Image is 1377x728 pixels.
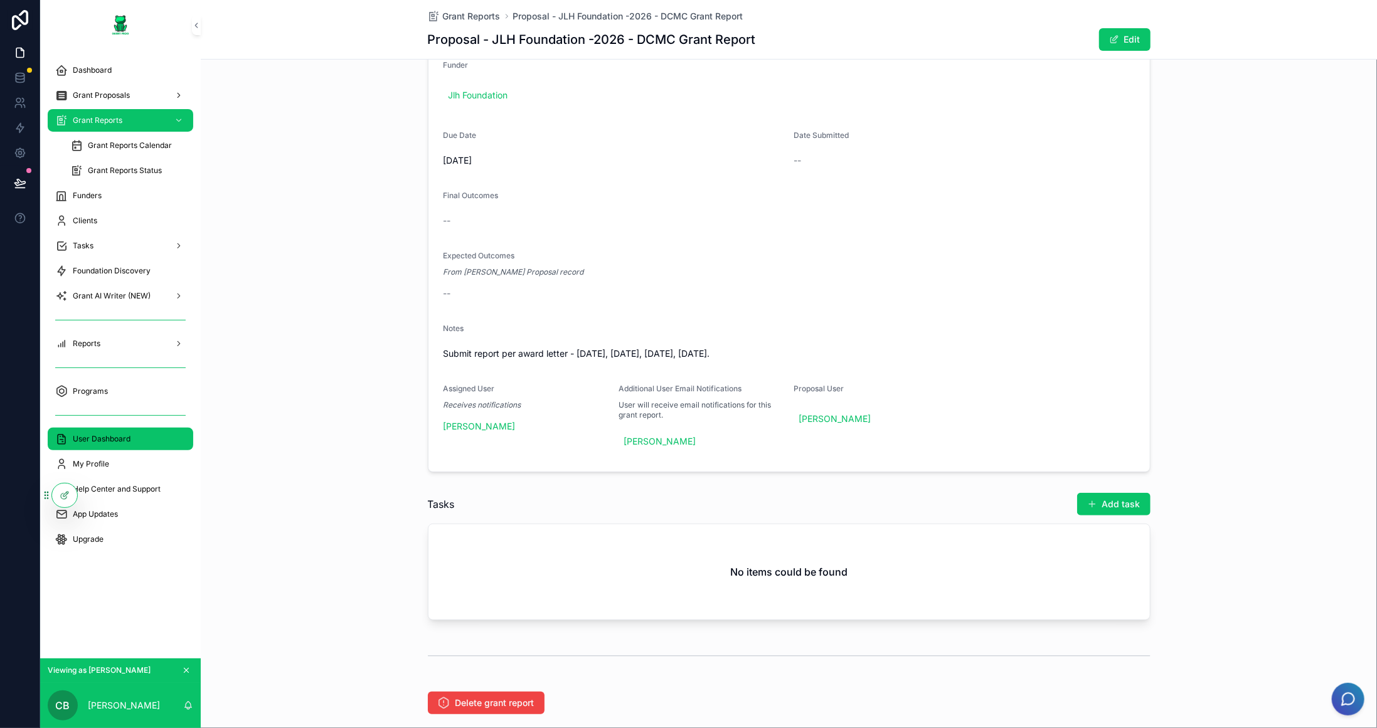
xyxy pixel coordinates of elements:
a: Jlh Foundation [444,87,513,104]
span: Due Date [444,130,477,140]
span: Funder [444,60,469,70]
a: Grant Reports [48,109,193,132]
a: Grant Proposals [48,84,193,107]
span: Submit report per award letter - [DATE], [DATE], [DATE], [DATE]. [444,347,1135,360]
a: Reports [48,332,193,355]
button: Edit [1099,28,1151,51]
span: [PERSON_NAME] [624,435,696,448]
span: -- [444,287,451,300]
a: Grant Reports Calendar [63,134,193,157]
h2: No items could be found [730,564,848,579]
a: User Dashboard [48,428,193,450]
a: Clients [48,209,193,232]
span: Funders [73,191,102,201]
span: Dashboard [73,65,112,75]
span: Tasks [428,497,455,512]
span: Reports [73,339,100,349]
span: Grant Proposals [73,90,130,100]
em: Receives notifications [444,400,521,410]
a: Grant Reports [428,10,501,23]
a: Tasks [48,235,193,257]
a: Foundation Discovery [48,260,193,282]
span: App Updates [73,509,118,519]
span: [PERSON_NAME] [799,413,871,425]
span: Tasks [73,241,93,251]
em: From [PERSON_NAME] Proposal record [444,267,584,277]
span: Final Outcomes [444,191,499,200]
span: CB [56,698,70,713]
a: Dashboard [48,59,193,82]
button: Add task [1077,493,1151,515]
button: Delete grant report [428,692,545,714]
a: Funders [48,184,193,207]
span: Grant Reports Calendar [88,140,172,150]
span: Viewing as [PERSON_NAME] [48,665,151,675]
span: Grant AI Writer (NEW) [73,291,151,301]
span: Grant Reports [73,115,122,125]
span: Foundation Discovery [73,266,151,276]
span: Grant Reports Status [88,166,162,176]
h1: Proposal - JLH Foundation -2026 - DCMC Grant Report [428,31,756,48]
span: Expected Outcomes [444,251,515,260]
a: Proposal - JLH Foundation -2026 - DCMC Grant Report [513,10,743,23]
span: Notes [444,324,464,333]
span: Grant Reports [443,10,501,23]
a: App Updates [48,503,193,525]
span: My Profile [73,459,109,469]
a: Grant Reports Status [63,159,193,182]
a: [PERSON_NAME] [444,420,516,433]
span: Proposal User [794,384,844,393]
a: Help Center and Support [48,478,193,500]
p: [PERSON_NAME] [88,699,160,712]
span: -- [794,154,802,167]
a: Programs [48,380,193,403]
a: [PERSON_NAME] [619,433,701,450]
a: Upgrade [48,528,193,551]
div: scrollable content [40,50,201,567]
span: User will receive email notifications for this grant report. [619,400,784,420]
span: Jlh Foundation [449,89,508,102]
span: [DATE] [444,154,784,167]
span: Date Submitted [794,130,849,140]
span: User Dashboard [73,434,130,444]
span: Clients [73,216,97,226]
a: Grant AI Writer (NEW) [48,285,193,307]
span: Upgrade [73,534,104,544]
span: Additional User Email Notifications [619,384,742,393]
span: Delete grant report [455,697,534,709]
span: Programs [73,386,108,396]
a: [PERSON_NAME] [794,410,876,428]
a: My Profile [48,453,193,475]
img: App logo [110,15,130,35]
span: Assigned User [444,384,495,393]
span: Help Center and Support [73,484,161,494]
span: -- [444,214,451,227]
